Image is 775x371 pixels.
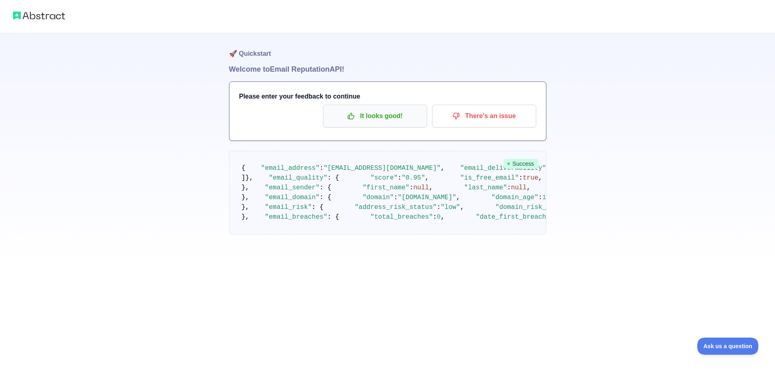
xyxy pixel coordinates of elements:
span: : { [312,204,323,211]
span: "email_domain" [265,194,319,201]
span: , [460,204,464,211]
span: , [538,174,542,182]
span: : [409,184,413,191]
span: "0.95" [402,174,425,182]
span: true [523,174,538,182]
span: "score" [370,174,397,182]
span: "is_free_email" [460,174,519,182]
button: There's an issue [432,105,536,127]
span: : [538,194,542,201]
span: "email_breaches" [265,213,327,221]
h1: Welcome to Email Reputation API! [229,64,546,75]
span: "total_breaches" [370,213,433,221]
span: null [511,184,526,191]
p: There's an issue [438,109,530,123]
span: "domain_age" [491,194,538,201]
span: "domain" [362,194,394,201]
span: "first_name" [362,184,409,191]
span: : [398,174,402,182]
span: "address_risk_status" [355,204,437,211]
span: : [437,204,441,211]
span: "email_sender" [265,184,319,191]
img: Abstract logo [13,10,65,21]
span: : { [327,174,339,182]
iframe: Toggle Customer Support [697,338,759,355]
span: Success [504,159,538,169]
span: , [441,165,445,172]
span: "[EMAIL_ADDRESS][DOMAIN_NAME]" [323,165,441,172]
span: "email_quality" [269,174,327,182]
span: null [413,184,429,191]
span: , [441,213,445,221]
span: : [433,213,437,221]
span: : { [320,194,332,201]
span: , [429,184,433,191]
span: : [519,174,523,182]
span: : [394,194,398,201]
span: "email_address" [261,165,320,172]
span: : { [320,184,332,191]
span: : [507,184,511,191]
span: "[DOMAIN_NAME]" [398,194,456,201]
span: "last_name" [464,184,507,191]
span: : [320,165,324,172]
span: "email_deliverability" [460,165,546,172]
span: : { [327,213,339,221]
span: , [526,184,530,191]
span: "low" [441,204,460,211]
span: "email_risk" [265,204,312,211]
span: "domain_risk_status" [496,204,574,211]
span: 10981 [542,194,562,201]
p: It looks good! [329,109,421,123]
span: , [456,194,461,201]
button: It looks good! [323,105,427,127]
span: "date_first_breached" [476,213,558,221]
span: 0 [437,213,441,221]
h3: Please enter your feedback to continue [239,92,536,101]
span: { [242,165,246,172]
span: , [425,174,429,182]
h1: 🚀 Quickstart [229,33,546,64]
